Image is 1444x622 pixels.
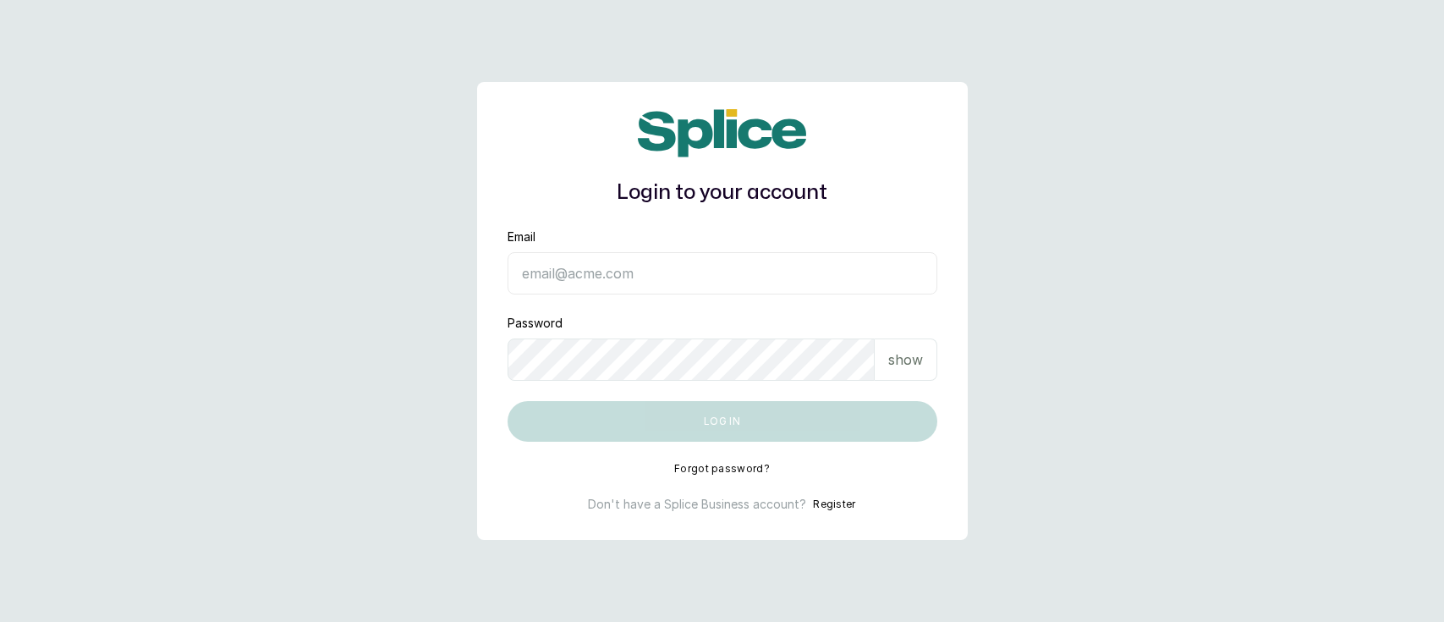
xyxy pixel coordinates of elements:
button: Forgot password? [674,462,770,476]
p: Don't have a Splice Business account? [588,496,806,513]
h1: Login to your account [508,178,937,208]
button: Register [813,496,855,513]
label: Password [508,315,563,332]
label: Email [508,228,535,245]
input: email@acme.com [508,252,937,294]
p: show [888,350,923,370]
button: Log in [508,401,937,442]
